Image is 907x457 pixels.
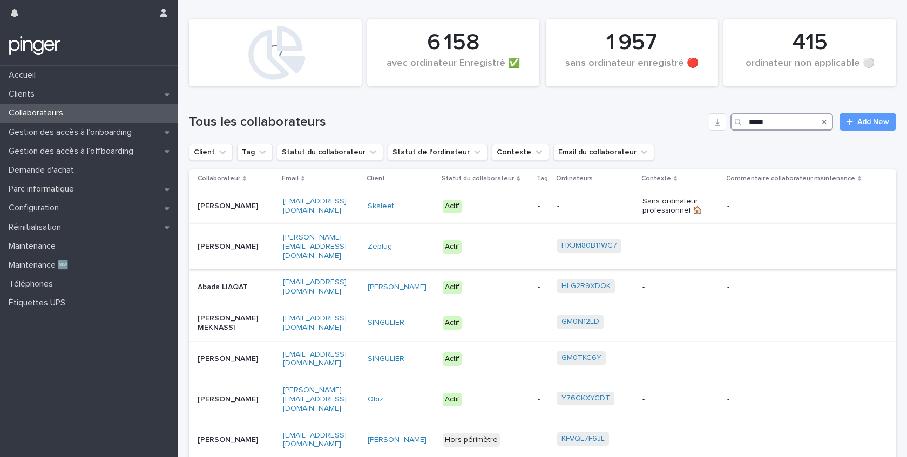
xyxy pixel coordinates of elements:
p: - [538,435,549,445]
a: [PERSON_NAME] [368,283,427,292]
a: GM0TKC6Y [561,353,601,363]
p: Parc informatique [4,184,83,194]
button: Statut de l'ordinateur [388,144,488,161]
p: [PERSON_NAME] [198,242,265,251]
a: Add New [840,113,896,131]
p: - [538,354,549,364]
p: Ordinateurs [556,173,593,185]
p: Statut du collaborateur [442,173,514,185]
a: [EMAIL_ADDRESS][DOMAIN_NAME] [283,315,347,331]
a: Obiz [368,395,383,404]
p: Accueil [4,70,44,80]
p: Maintenance 🆕 [4,260,77,270]
p: [PERSON_NAME] [198,354,265,364]
p: [PERSON_NAME] [198,435,265,445]
p: Maintenance [4,241,64,251]
p: [PERSON_NAME] MEKNASSI [198,314,265,332]
div: ordinateur non applicable ⚪ [742,58,878,80]
p: Sans ordinateur professionnel 🏠 [642,197,710,215]
a: GM0N12LD [561,317,599,326]
p: - [727,283,862,292]
p: - [538,283,549,292]
div: Actif [443,352,462,366]
p: - [642,435,710,445]
button: Email du collaborateur [553,144,654,161]
p: Email [282,173,299,185]
tr: [PERSON_NAME][EMAIL_ADDRESS][DOMAIN_NAME]Skaleet Actif--Sans ordinateur professionnel 🏠- [189,188,896,224]
p: Collaborateurs [4,108,72,118]
tr: [PERSON_NAME][EMAIL_ADDRESS][DOMAIN_NAME]SINGULIER Actif-GM0TKC6Y -- [189,341,896,377]
a: [EMAIL_ADDRESS][DOMAIN_NAME] [283,197,347,214]
a: [PERSON_NAME][EMAIL_ADDRESS][DOMAIN_NAME] [283,234,347,260]
p: - [538,202,549,211]
p: Étiquettes UPS [4,298,74,308]
p: Abada LIAQAT [198,283,265,292]
div: Actif [443,393,462,406]
p: Réinitialisation [4,222,70,233]
a: Zeplug [368,242,392,251]
p: [PERSON_NAME] [198,395,265,404]
a: [EMAIL_ADDRESS][DOMAIN_NAME] [283,432,347,448]
div: Actif [443,281,462,294]
p: - [642,318,710,328]
p: - [642,242,710,251]
button: Tag [237,144,273,161]
tr: Abada LIAQAT[EMAIL_ADDRESS][DOMAIN_NAME][PERSON_NAME] Actif-HLG2R9XDQK -- [189,269,896,305]
p: Demande d'achat [4,165,83,175]
div: 6 158 [385,29,522,56]
p: - [727,395,862,404]
a: [PERSON_NAME][EMAIL_ADDRESS][DOMAIN_NAME] [283,386,347,412]
tr: [PERSON_NAME] MEKNASSI[EMAIL_ADDRESS][DOMAIN_NAME]SINGULIER Actif-GM0N12LD -- [189,305,896,341]
div: Hors périmètre [443,433,500,447]
p: - [642,354,710,364]
p: - [642,395,710,404]
div: Actif [443,200,462,213]
img: mTgBEunGTSyRkCgitkcU [9,35,61,57]
p: Tag [537,173,548,185]
a: KFVQL7F6JL [561,434,605,444]
a: [PERSON_NAME] [368,435,427,445]
p: Clients [4,89,43,99]
p: Client [367,173,385,185]
p: - [727,435,862,445]
p: Collaborateur [198,173,240,185]
p: Téléphones [4,279,62,289]
a: SINGULIER [368,354,404,364]
p: - [727,202,862,211]
a: HLG2R9XDQK [561,282,611,291]
span: Add New [857,118,889,126]
a: [EMAIL_ADDRESS][DOMAIN_NAME] [283,278,347,295]
a: Y76GKXYCDT [561,394,610,403]
p: Commentaire collaborateur maintenance [726,173,855,185]
h1: Tous les collaborateurs [189,114,705,130]
a: Skaleet [368,202,394,211]
button: Client [189,144,233,161]
a: SINGULIER [368,318,404,328]
p: - [727,242,862,251]
div: sans ordinateur enregistré 🔴 [564,58,700,80]
p: Configuration [4,203,67,213]
a: [EMAIL_ADDRESS][DOMAIN_NAME] [283,351,347,367]
tr: [PERSON_NAME][PERSON_NAME][EMAIL_ADDRESS][DOMAIN_NAME]Obiz Actif-Y76GKXYCDT -- [189,377,896,422]
div: avec ordinateur Enregistré ✅ [385,58,522,80]
p: - [538,242,549,251]
p: Gestion des accès à l’onboarding [4,127,140,138]
p: [PERSON_NAME] [198,202,265,211]
div: Actif [443,240,462,254]
p: Gestion des accès à l’offboarding [4,146,142,156]
button: Contexte [492,144,549,161]
input: Search [730,113,833,131]
p: - [557,202,625,211]
p: - [727,354,862,364]
div: 415 [742,29,878,56]
p: - [727,318,862,328]
p: - [538,318,549,328]
p: - [538,395,549,404]
p: - [642,283,710,292]
a: HXJM80B11WG7 [561,241,617,250]
div: Actif [443,316,462,330]
div: 1 957 [564,29,700,56]
tr: [PERSON_NAME][PERSON_NAME][EMAIL_ADDRESS][DOMAIN_NAME]Zeplug Actif-HXJM80B11WG7 -- [189,224,896,269]
button: Statut du collaborateur [277,144,383,161]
